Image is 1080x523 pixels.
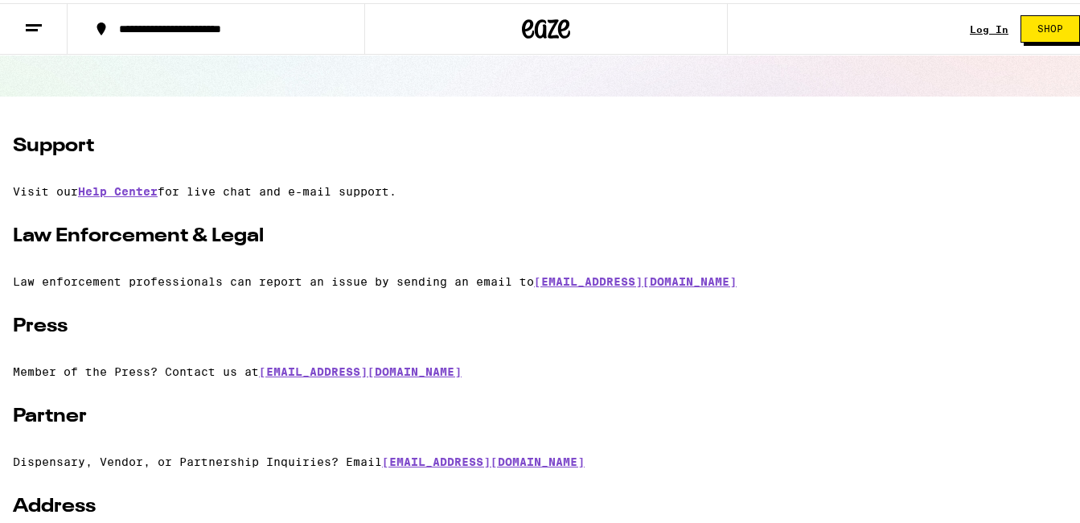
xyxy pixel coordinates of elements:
[1037,21,1063,31] span: Shop
[13,452,1079,465] p: Dispensary, Vendor, or Partnership Inquiries? Email
[970,21,1008,31] a: Log In
[13,220,1079,246] h2: Law Enforcement & Legal
[382,452,585,465] a: [EMAIL_ADDRESS][DOMAIN_NAME]
[13,362,1079,375] p: Member of the Press? Contact us at
[13,130,1079,156] h2: Support
[10,11,116,24] span: Hi. Need any help?
[1020,12,1080,39] button: Shop
[13,311,1079,336] h2: Press
[13,272,1079,285] p: Law enforcement professionals can report an issue by sending an email to
[13,182,1079,195] p: Visit our for live chat and e-mail support.
[13,491,1079,517] h2: Address
[259,362,462,375] a: [EMAIL_ADDRESS][DOMAIN_NAME]
[78,182,158,195] a: Help Center
[534,272,737,285] a: [EMAIL_ADDRESS][DOMAIN_NAME]
[13,401,1079,426] h2: Partner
